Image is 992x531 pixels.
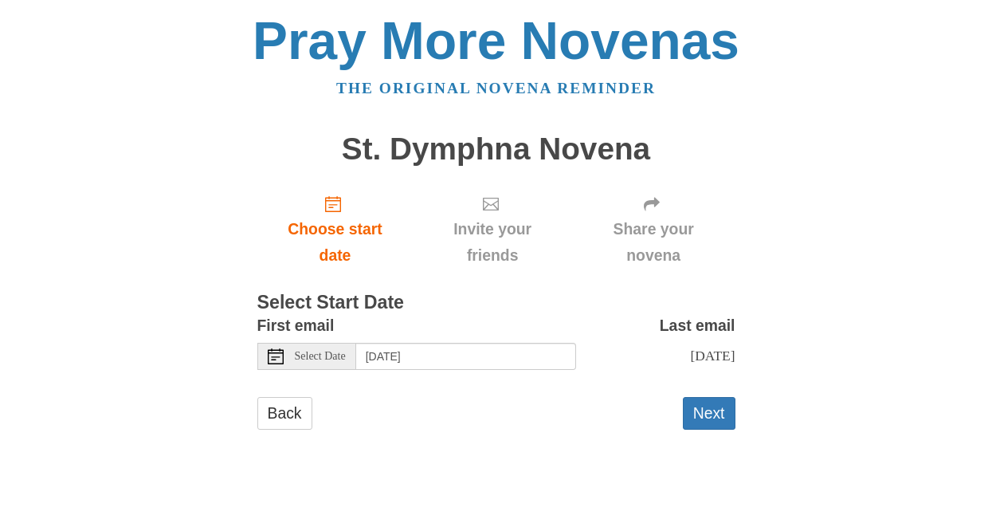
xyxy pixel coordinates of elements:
a: Back [257,397,312,430]
span: Select Date [295,351,346,362]
span: Choose start date [273,216,398,269]
span: Invite your friends [429,216,555,269]
div: Click "Next" to confirm your start date first. [572,182,735,277]
h1: St. Dymphna Novena [257,132,735,167]
a: The original novena reminder [336,80,656,96]
label: Last email [660,313,735,339]
button: Next [683,397,735,430]
span: Share your novena [588,216,719,269]
span: [DATE] [690,348,735,364]
a: Pray More Novenas [253,11,739,70]
h3: Select Start Date [257,293,735,313]
div: Click "Next" to confirm your start date first. [413,182,571,277]
label: First email [257,313,335,339]
a: Choose start date [257,182,414,277]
